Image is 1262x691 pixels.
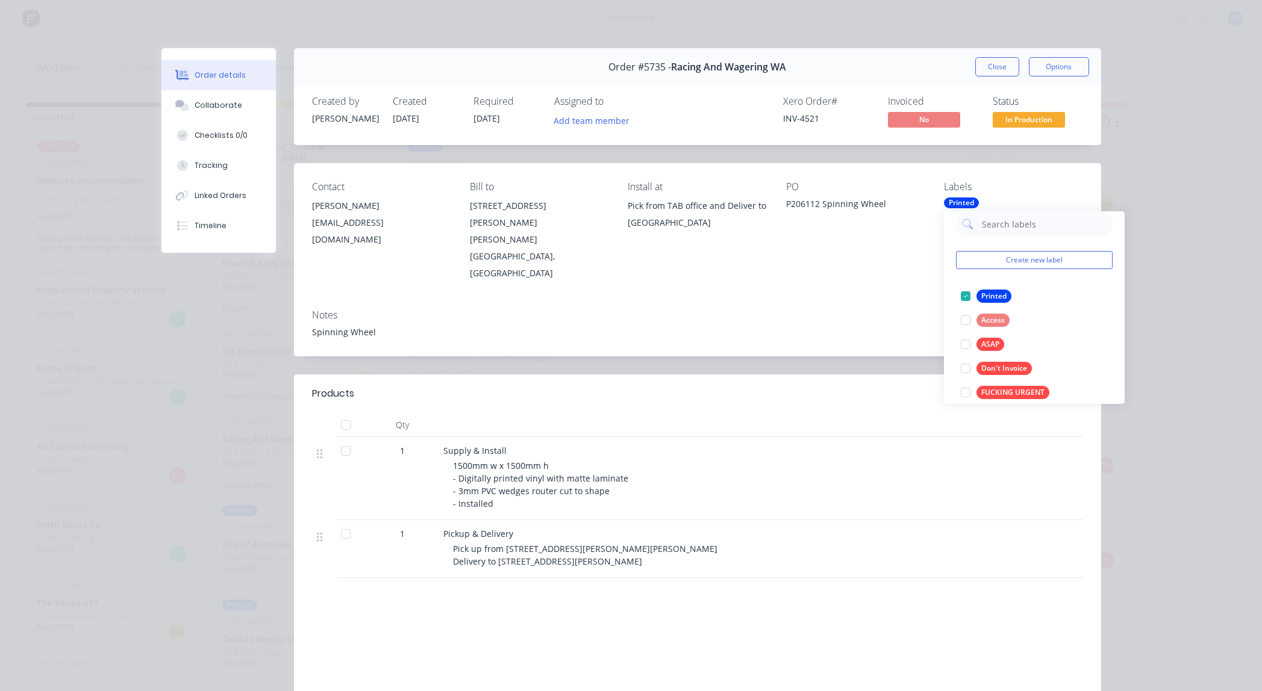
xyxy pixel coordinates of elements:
[312,96,378,107] div: Created by
[195,70,246,81] div: Order details
[443,445,507,456] span: Supply & Install
[554,112,636,128] button: Add team member
[786,197,925,214] div: P206112 Spinning Wheel
[195,130,248,141] div: Checklists 0/0
[312,309,1083,321] div: Notes
[944,181,1082,193] div: Labels
[312,112,378,125] div: [PERSON_NAME]
[976,290,1011,303] div: Printed
[195,190,246,201] div: Linked Orders
[161,150,276,181] button: Tracking
[473,113,500,124] span: [DATE]
[956,312,1014,329] button: Access
[453,460,628,509] span: 1500mm w x 1500mm h - Digitally printed vinyl with matte laminate - 3mm PVC wedges router cut to ...
[993,112,1065,127] span: In Production
[195,220,226,231] div: Timeline
[470,231,608,282] div: [PERSON_NAME][GEOGRAPHIC_DATA], [GEOGRAPHIC_DATA]
[956,360,1037,377] button: Don't Invoice
[783,112,873,125] div: INV-4521
[312,386,354,401] div: Products
[195,100,242,111] div: Collaborate
[608,61,671,73] span: Order #5735 -
[312,326,1083,338] div: Spinning Wheel
[1029,57,1089,76] button: Options
[628,197,766,231] div: Pick from TAB office and Deliver to [GEOGRAPHIC_DATA]
[547,112,636,128] button: Add team member
[976,338,1004,351] div: ASAP
[470,197,608,231] div: [STREET_ADDRESS][PERSON_NAME]
[628,181,766,193] div: Install at
[554,96,675,107] div: Assigned to
[783,96,873,107] div: Xero Order #
[312,197,451,214] div: [PERSON_NAME]
[786,181,925,193] div: PO
[888,112,960,127] span: No
[976,362,1032,375] div: Don't Invoice
[888,96,978,107] div: Invoiced
[161,211,276,241] button: Timeline
[975,57,1019,76] button: Close
[366,413,439,437] div: Qty
[981,212,1107,236] input: Search labels
[956,336,1009,353] button: ASAP
[976,314,1010,327] div: Access
[473,96,540,107] div: Required
[956,384,1054,401] button: FUCKING URGENT
[312,214,451,248] div: [EMAIL_ADDRESS][DOMAIN_NAME]
[453,543,717,567] span: Pick up from [STREET_ADDRESS][PERSON_NAME][PERSON_NAME] Delivery to [STREET_ADDRESS][PERSON_NAME]
[976,386,1049,399] div: FUCKING URGENT
[312,181,451,193] div: Contact
[195,160,228,171] div: Tracking
[161,181,276,211] button: Linked Orders
[400,444,405,457] span: 1
[400,527,405,540] span: 1
[944,197,979,208] div: Printed
[956,251,1113,269] button: Create new label
[671,61,786,73] span: Racing And Wagering WA
[956,288,1016,305] button: Printed
[161,120,276,150] button: Checklists 0/0
[628,197,766,236] div: Pick from TAB office and Deliver to [GEOGRAPHIC_DATA]
[443,528,513,539] span: Pickup & Delivery
[393,96,459,107] div: Created
[393,113,419,124] span: [DATE]
[993,96,1083,107] div: Status
[993,112,1065,130] button: In Production
[470,197,608,282] div: [STREET_ADDRESS][PERSON_NAME][PERSON_NAME][GEOGRAPHIC_DATA], [GEOGRAPHIC_DATA]
[161,60,276,90] button: Order details
[161,90,276,120] button: Collaborate
[312,197,451,248] div: [PERSON_NAME][EMAIL_ADDRESS][DOMAIN_NAME]
[470,181,608,193] div: Bill to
